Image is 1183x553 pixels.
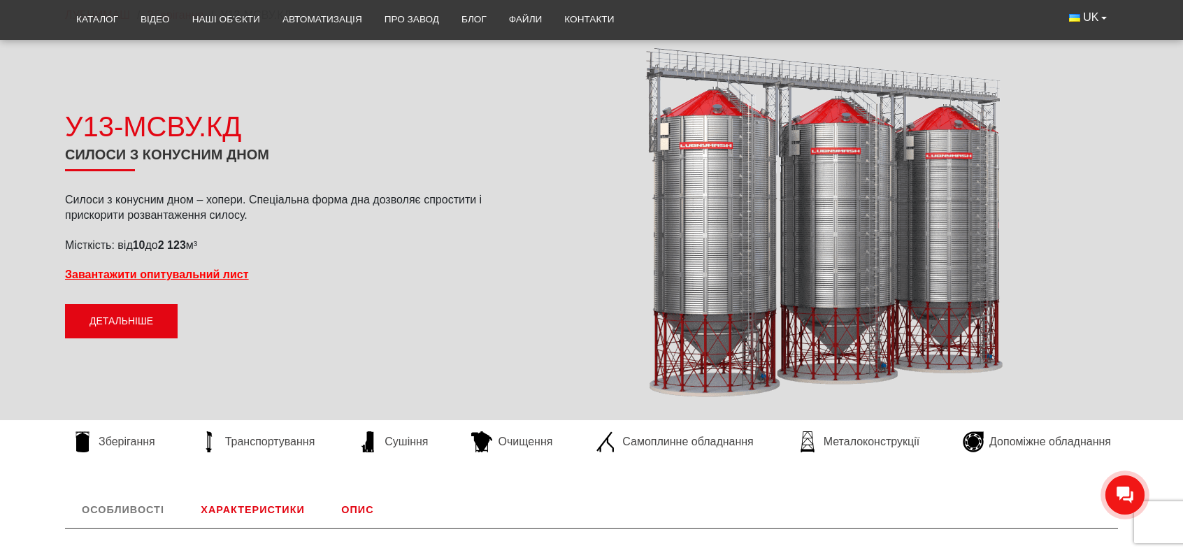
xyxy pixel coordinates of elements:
a: Металоконструкції [790,431,926,452]
a: Блог [450,4,498,35]
a: Завантажити опитувальний лист [65,268,249,280]
a: Відео [129,4,181,35]
span: Самоплинне обладнання [622,434,753,450]
a: Очищення [464,431,559,452]
strong: 2 123 [158,239,186,251]
a: Опис [324,491,390,528]
span: Очищення [498,434,552,450]
a: Транспортування [192,431,322,452]
span: Зберігання [99,434,155,450]
a: Особливості [65,491,181,528]
a: Сушіння [351,431,435,452]
a: Автоматизація [271,4,373,35]
span: Транспортування [225,434,315,450]
span: Допоміжне обладнання [989,434,1111,450]
a: Каталог [65,4,129,35]
a: Наші об’єкти [181,4,271,35]
p: Силоси з конусним дном – хопери. Спеціальна форма дна дозволяє спростити і прискорити розвантажен... [65,192,492,224]
a: Характеристики [184,491,321,528]
span: UK [1083,10,1098,25]
img: Українська [1069,14,1080,22]
button: UK [1058,4,1118,31]
div: У13-МСВУ.КД [65,107,492,146]
a: Про завод [373,4,450,35]
a: Допоміжне обладнання [956,431,1118,452]
a: Зберігання [65,431,162,452]
strong: 10 [133,239,145,251]
h1: Силоси з конусним дном [65,146,492,171]
a: Самоплинне обладнання [589,431,760,452]
span: Сушіння [385,434,428,450]
a: Контакти [553,4,625,35]
a: Детальніше [65,304,178,339]
p: Місткість: від до м³ [65,238,492,253]
a: Файли [498,4,554,35]
span: Металоконструкції [824,434,919,450]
